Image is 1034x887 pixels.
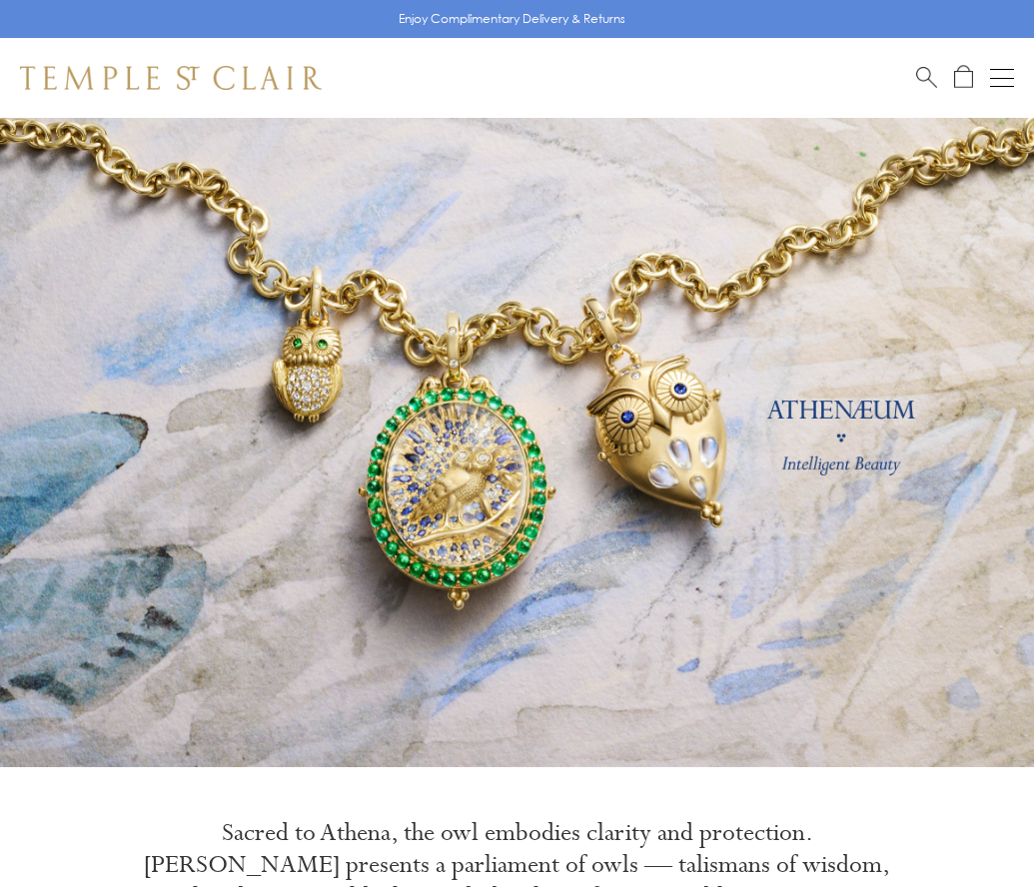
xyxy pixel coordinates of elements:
a: Open Shopping Bag [954,65,973,90]
img: Temple St. Clair [20,66,322,90]
button: Open navigation [990,66,1014,90]
a: Search [916,65,937,90]
p: Enjoy Complimentary Delivery & Returns [399,9,625,29]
